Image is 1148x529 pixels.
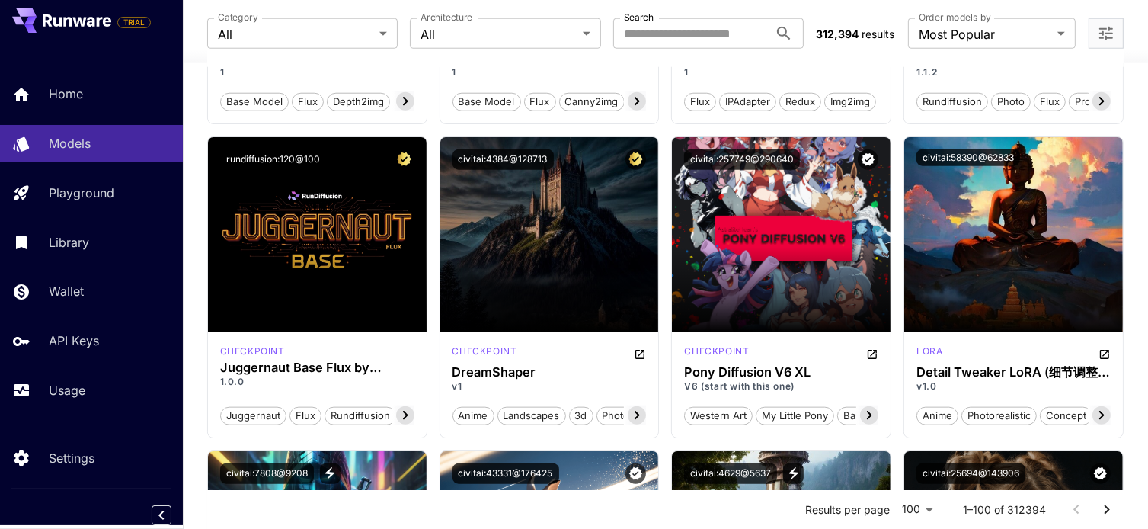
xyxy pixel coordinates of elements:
p: 1 [220,66,414,79]
span: All [218,25,373,43]
button: depth2img [327,91,390,111]
span: base model [838,409,905,424]
button: Base model [452,91,521,111]
button: flux [1034,91,1066,111]
button: rundiffusion [325,406,396,425]
h3: DreamShaper [452,365,647,380]
button: juggernaut [220,406,286,425]
div: 100 [896,498,939,520]
p: checkpoint [452,345,517,358]
p: Wallet [49,282,84,300]
p: lora [916,345,942,358]
span: landscapes [498,409,565,424]
span: 3d [570,409,593,424]
span: 312,394 [816,27,859,40]
button: Flux [292,91,324,111]
span: Add your payment card to enable full platform functionality. [117,13,151,31]
span: Flux [293,95,323,110]
p: Settings [49,449,94,467]
span: photorealistic [962,409,1036,424]
span: Redux [780,95,820,110]
div: Juggernaut Base Flux by RunDiffusion [220,361,414,375]
button: Go to next page [1092,494,1122,524]
button: anime [916,406,958,425]
p: V6 (start with this one) [684,380,878,393]
p: Models [49,134,91,152]
button: IPAdapter [719,91,776,111]
button: Verified working [858,149,878,170]
span: anime [917,409,958,424]
span: canny2img [560,95,624,110]
span: photorealistic [597,409,671,424]
span: photo [992,95,1030,110]
span: depth2img [328,95,389,110]
button: photo [991,91,1031,111]
span: pro [1070,95,1096,110]
button: img2img [824,91,876,111]
p: 1–100 of 312394 [963,502,1046,517]
button: Flux [524,91,556,111]
button: photorealistic [961,406,1037,425]
button: civitai:7808@9208 [220,463,314,484]
span: anime [453,409,494,424]
label: Architecture [421,11,472,24]
span: TRIAL [118,17,150,28]
button: Redux [779,91,821,111]
button: Open in CivitAI [1098,345,1111,363]
button: Open more filters [1097,24,1115,43]
p: Usage [49,381,85,399]
button: western art [684,406,753,425]
button: civitai:4629@5637 [684,463,777,484]
span: Base model [453,95,520,110]
button: Open in CivitAI [634,345,646,363]
button: rundiffusion:120@100 [220,149,326,170]
span: results [862,27,894,40]
p: v1 [452,380,647,393]
h3: Pony Diffusion V6 XL [684,365,878,380]
button: Flux [684,91,716,111]
div: sd1x [916,345,942,363]
button: View trigger words [783,463,804,484]
p: 1 [452,66,647,79]
span: Flux [525,95,555,110]
button: landscapes [497,406,566,425]
span: concept [1041,409,1092,424]
span: rundiffusion [917,95,987,110]
span: rundiffusion [325,409,395,424]
span: flux [290,409,321,424]
button: pro [1069,91,1097,111]
button: Verified working [1090,463,1111,484]
label: Search [624,11,654,24]
p: Results per page [805,502,890,517]
button: civitai:4384@128713 [452,149,554,170]
div: sd1x [452,345,517,363]
button: my little pony [756,406,834,425]
span: All [421,25,576,43]
button: Certified Model – Vetted for best performance and includes a commercial license. [394,149,414,170]
button: civitai:25694@143906 [916,463,1025,484]
p: API Keys [49,332,99,350]
span: IPAdapter [720,95,775,110]
button: concept [1040,406,1092,425]
span: img2img [825,95,875,110]
span: western art [685,409,752,424]
button: civitai:257749@290640 [684,149,800,170]
button: photorealistic [596,406,672,425]
p: 1 [684,66,878,79]
button: flux [289,406,321,425]
h3: Detail Tweaker LoRA (细节调整LoRA) [916,365,1111,380]
p: checkpoint [220,345,285,358]
p: 1.1.2 [916,66,1111,79]
button: Open in CivitAI [866,345,878,363]
button: Certified Model – Vetted for best performance and includes a commercial license. [625,149,646,170]
span: juggernaut [221,409,286,424]
button: base model [837,406,906,425]
div: pony [684,345,749,363]
p: v1.0 [916,380,1111,393]
button: Collapse sidebar [152,505,171,525]
div: flux1d [220,345,285,358]
div: Collapse sidebar [163,502,183,529]
button: canny2img [559,91,625,111]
